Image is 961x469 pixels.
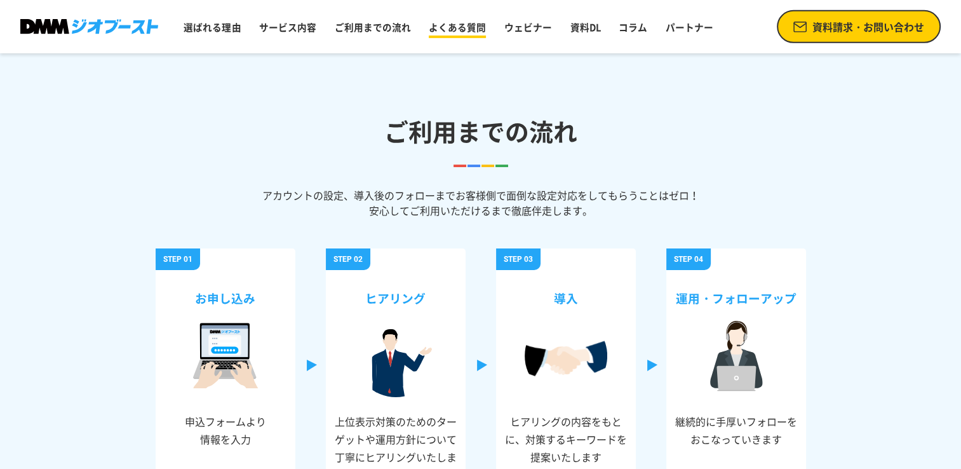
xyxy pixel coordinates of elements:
[661,15,718,39] a: パートナー
[499,15,557,39] a: ウェビナー
[674,397,798,448] p: 継続的に手厚いフォローをおこなっていきます
[812,19,924,34] span: 資料請求・お問い合わせ
[674,274,798,315] h3: 運用・フォローアップ
[424,15,491,39] a: よくある質問
[20,19,158,34] img: DMMジオブースト
[614,15,652,39] a: コラム
[565,15,605,39] a: 資料DL
[163,274,288,315] h3: お申し込み
[777,10,941,43] a: 資料請求・お問い合わせ
[333,274,458,315] h3: ヒアリング
[254,15,321,39] a: サービス内容
[178,15,246,39] a: 選ばれる理由
[504,397,628,466] p: ヒアリングの内容をもとに、対策するキーワードを 提案いたします
[504,274,628,315] h3: 導入
[163,397,288,448] p: 申込フォームより 情報を入力
[168,187,793,218] p: アカウントの設定、導入後のフォローまでお客様側で面倒な設定対応をしてもらうことはゼロ！ 安心してご利用いただけるまで徹底伴走します。
[330,15,416,39] a: ご利用までの流れ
